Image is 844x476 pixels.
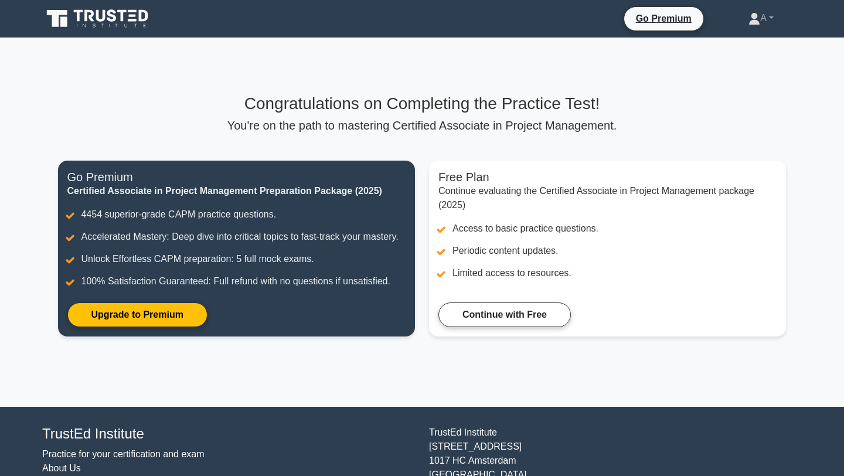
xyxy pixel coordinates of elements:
[720,6,802,30] a: A
[58,118,787,132] p: You're on the path to mastering Certified Associate in Project Management.
[67,302,207,327] a: Upgrade to Premium
[42,426,415,443] h4: TrustEd Institute
[58,94,787,114] h3: Congratulations on Completing the Practice Test!
[42,449,205,459] a: Practice for your certification and exam
[629,11,699,26] a: Go Premium
[42,463,81,473] a: About Us
[438,302,571,327] a: Continue with Free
